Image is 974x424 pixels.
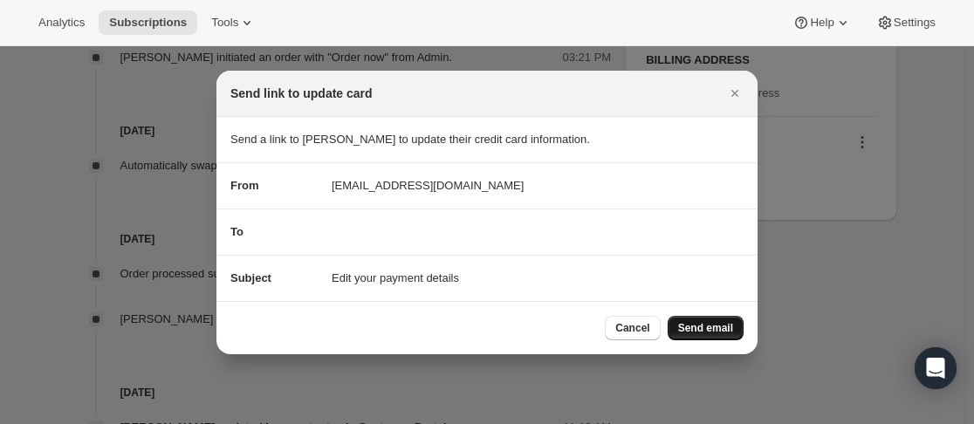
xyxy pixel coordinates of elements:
span: To [230,225,243,238]
span: Subject [230,271,271,284]
span: Analytics [38,16,85,30]
p: Send a link to [PERSON_NAME] to update their credit card information. [230,131,744,148]
span: Send email [678,321,733,335]
button: Subscriptions [99,10,197,35]
button: Settings [866,10,946,35]
span: Settings [894,16,936,30]
button: Cancel [605,316,660,340]
button: Tools [201,10,266,35]
div: Open Intercom Messenger [915,347,957,389]
span: Help [810,16,833,30]
span: Subscriptions [109,16,187,30]
span: [EMAIL_ADDRESS][DOMAIN_NAME] [332,177,524,195]
h2: Send link to update card [230,85,373,102]
button: Close [723,81,747,106]
span: From [230,179,259,192]
button: Send email [668,316,744,340]
button: Help [782,10,861,35]
button: Analytics [28,10,95,35]
span: Cancel [615,321,649,335]
span: Edit your payment details [332,270,459,287]
span: Tools [211,16,238,30]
